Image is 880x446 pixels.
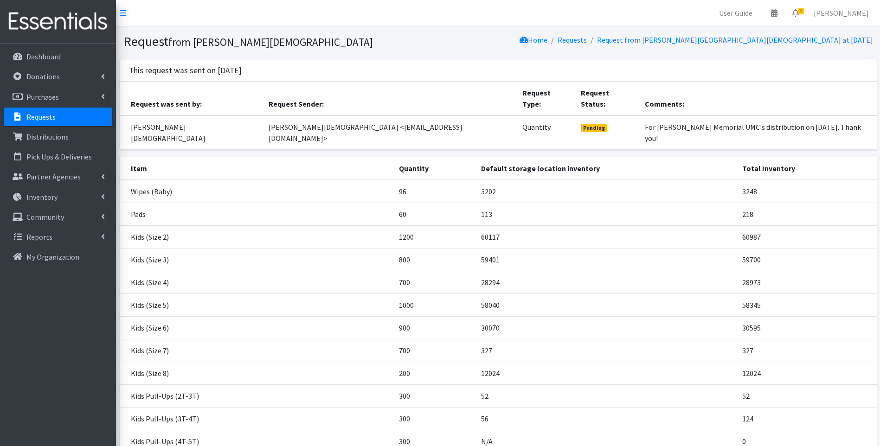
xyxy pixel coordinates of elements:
p: Purchases [26,92,59,102]
td: 60987 [737,225,877,248]
p: Donations [26,72,60,81]
td: Kids (Size 6) [120,316,394,339]
a: 3 [785,4,806,22]
a: Pick Ups & Deliveries [4,147,112,166]
th: Default storage location inventory [475,157,737,180]
a: Request from [PERSON_NAME][GEOGRAPHIC_DATA][DEMOGRAPHIC_DATA] at [DATE] [597,35,873,45]
th: Total Inventory [737,157,877,180]
small: from [PERSON_NAME][DEMOGRAPHIC_DATA] [168,35,373,49]
td: 52 [475,384,737,407]
a: Distributions [4,127,112,146]
a: User Guide [712,4,760,22]
h3: This request was sent on [DATE] [129,66,242,76]
td: [PERSON_NAME][DEMOGRAPHIC_DATA] <[EMAIL_ADDRESS][DOMAIN_NAME]> [263,115,517,150]
td: Pads [120,203,394,225]
p: Dashboard [26,52,61,61]
td: 200 [393,362,475,384]
td: 800 [393,248,475,271]
td: 60117 [475,225,737,248]
td: 300 [393,407,475,430]
th: Quantity [393,157,475,180]
td: 58040 [475,293,737,316]
td: 700 [393,271,475,293]
th: Item [120,157,394,180]
a: Community [4,208,112,226]
p: Inventory [26,192,58,202]
td: Kids Pull-Ups (3T-4T) [120,407,394,430]
td: Kids (Size 3) [120,248,394,271]
span: Pending [581,124,607,132]
td: 56 [475,407,737,430]
p: Reports [26,232,52,242]
img: HumanEssentials [4,6,112,37]
td: 12024 [475,362,737,384]
td: 327 [737,339,877,362]
td: Kids (Size 8) [120,362,394,384]
p: Partner Agencies [26,172,81,181]
td: 1000 [393,293,475,316]
td: 60 [393,203,475,225]
th: Comments: [639,82,877,115]
a: Reports [4,228,112,246]
td: 58345 [737,293,877,316]
p: Distributions [26,132,69,141]
p: Community [26,212,64,222]
th: Request was sent by: [120,82,263,115]
a: My Organization [4,248,112,266]
td: 1200 [393,225,475,248]
span: 3 [798,8,804,14]
td: [PERSON_NAME][DEMOGRAPHIC_DATA] [120,115,263,150]
td: Kids (Size 4) [120,271,394,293]
td: 700 [393,339,475,362]
td: 30595 [737,316,877,339]
th: Request Type: [517,82,575,115]
a: Partner Agencies [4,167,112,186]
td: Quantity [517,115,575,150]
a: Dashboard [4,47,112,66]
td: 124 [737,407,877,430]
td: 327 [475,339,737,362]
td: 28973 [737,271,877,293]
a: Donations [4,67,112,86]
td: 96 [393,180,475,203]
td: Kids (Size 2) [120,225,394,248]
td: 900 [393,316,475,339]
td: Kids Pull-Ups (2T-3T) [120,384,394,407]
td: 12024 [737,362,877,384]
th: Request Sender: [263,82,517,115]
td: For [PERSON_NAME] Memorial UMC's distribution on [DATE]. Thank you! [639,115,877,150]
a: Purchases [4,88,112,106]
td: 59401 [475,248,737,271]
a: Inventory [4,188,112,206]
td: 300 [393,384,475,407]
p: My Organization [26,252,79,261]
p: Pick Ups & Deliveries [26,152,92,161]
a: Requests [4,108,112,126]
td: Kids (Size 7) [120,339,394,362]
td: 28294 [475,271,737,293]
td: 113 [475,203,737,225]
td: 3202 [475,180,737,203]
a: Home [520,35,547,45]
td: 59700 [737,248,877,271]
td: Kids (Size 5) [120,293,394,316]
h1: Request [123,33,495,50]
td: 218 [737,203,877,225]
td: 52 [737,384,877,407]
td: 3248 [737,180,877,203]
th: Request Status: [575,82,639,115]
td: 30070 [475,316,737,339]
td: Wipes (Baby) [120,180,394,203]
p: Requests [26,112,56,121]
a: [PERSON_NAME] [806,4,876,22]
a: Requests [558,35,587,45]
